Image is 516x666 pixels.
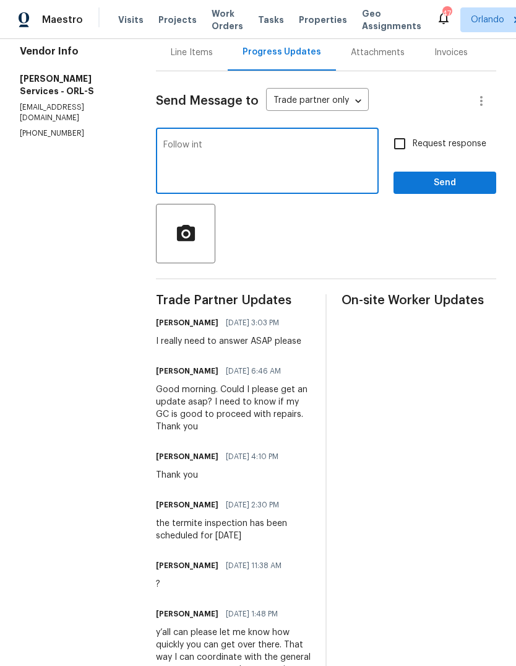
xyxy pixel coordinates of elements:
h6: [PERSON_NAME] [156,608,218,620]
h6: [PERSON_NAME] [156,365,218,377]
span: On-site Worker Updates [342,294,496,307]
span: Orlando [471,14,504,26]
div: the termite inspection has been scheduled for [DATE] [156,517,311,542]
div: 47 [442,7,451,20]
h4: Vendor Info [20,45,126,58]
h5: [PERSON_NAME] Services - ORL-S [20,72,126,97]
span: Trade Partner Updates [156,294,311,307]
div: Progress Updates [243,46,321,58]
span: Work Orders [212,7,243,32]
span: Request response [413,138,486,151]
div: ? [156,578,289,590]
h6: [PERSON_NAME] [156,499,218,511]
span: [DATE] 2:30 PM [226,499,279,511]
h6: [PERSON_NAME] [156,317,218,329]
div: Thank you [156,469,286,481]
div: Line Items [171,46,213,59]
span: Send Message to [156,95,259,107]
span: Send [403,175,486,191]
h6: [PERSON_NAME] [156,559,218,572]
span: [DATE] 6:46 AM [226,365,281,377]
div: I really need to answer ASAP please [156,335,301,348]
span: [DATE] 4:10 PM [226,450,278,463]
span: [DATE] 1:48 PM [226,608,278,620]
div: Invoices [434,46,468,59]
span: [DATE] 11:38 AM [226,559,282,572]
div: Trade partner only [266,91,369,112]
span: Tasks [258,15,284,24]
span: Projects [158,14,197,26]
p: [EMAIL_ADDRESS][DOMAIN_NAME] [20,102,126,123]
span: Geo Assignments [362,7,421,32]
span: Maestro [42,14,83,26]
p: [PHONE_NUMBER] [20,128,126,139]
div: Attachments [351,46,405,59]
textarea: Follow int [163,141,371,184]
button: Send [393,172,496,195]
span: Visits [118,14,144,26]
span: Properties [299,14,347,26]
span: [DATE] 3:03 PM [226,317,279,329]
h6: [PERSON_NAME] [156,450,218,463]
div: Good morning. Could I please get an update asap? I need to know if my GC is good to proceed with ... [156,383,311,433]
